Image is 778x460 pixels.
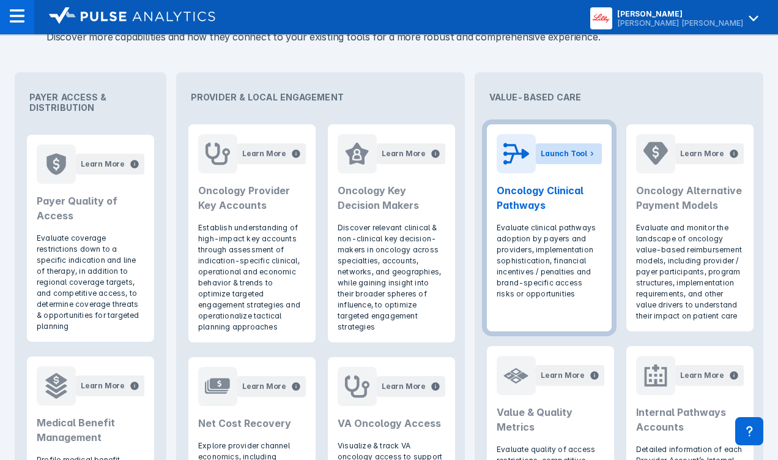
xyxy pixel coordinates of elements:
button: Learn More [237,376,306,397]
h2: Oncology Clinical Pathways [497,183,602,213]
div: Value-Based Care [480,77,758,117]
button: Launch Tool [536,143,602,164]
p: Evaluate and monitor the landscape of oncology value-based reimbursement models, including provid... [636,222,744,322]
div: Learn More [242,148,286,159]
div: [PERSON_NAME] [617,9,744,18]
button: Learn More [377,376,445,397]
h2: Payer Quality of Access [37,194,144,223]
h2: Oncology Key Decision Makers [338,183,445,213]
div: Provider & Local Engagement [181,77,460,117]
div: Learn More [242,381,286,392]
button: Learn More [377,143,445,164]
img: menu--horizontal.svg [10,9,24,23]
p: Establish understanding of high-impact key accounts through assessment of indication-specific cli... [198,222,306,333]
div: Launch Tool [541,148,587,159]
h2: Oncology Alternative Payment Models [636,183,744,213]
div: Learn More [680,370,724,381]
h2: Value & Quality Metrics [497,405,604,434]
div: Learn More [680,148,724,159]
button: Learn More [675,143,744,164]
button: Learn More [76,375,144,396]
p: Evaluate coverage restrictions down to a specific indication and line of therapy, in addition to ... [37,233,144,332]
button: Learn More [76,154,144,175]
img: logo [49,7,215,25]
h2: Oncology Provider Key Accounts [198,183,306,213]
div: Learn More [382,381,426,392]
div: Payer Access & Distribution [20,77,161,127]
p: Discover relevant clinical & non-clinical key decision-makers in oncology across specialties, acc... [338,222,445,333]
div: Contact Support [735,417,763,445]
p: Discover more capabilities and how they connect to your existing tools for a more robust and comp... [46,29,732,45]
div: Learn More [81,159,125,170]
button: Learn More [675,365,744,386]
div: Learn More [81,380,125,391]
img: menu button [593,10,610,27]
button: Learn More [536,365,604,386]
div: Learn More [382,148,426,159]
h2: Net Cost Recovery [198,416,306,431]
h2: Medical Benefit Management [37,415,144,445]
div: [PERSON_NAME] [PERSON_NAME] [617,18,744,28]
div: Learn More [541,370,585,381]
a: logo [34,7,215,27]
button: Learn More [237,143,306,164]
p: Evaluate clinical pathways adoption by payers and providers, implementation sophistication, finan... [497,222,602,300]
h2: VA Oncology Access [338,416,445,431]
h2: Internal Pathways Accounts [636,405,744,434]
